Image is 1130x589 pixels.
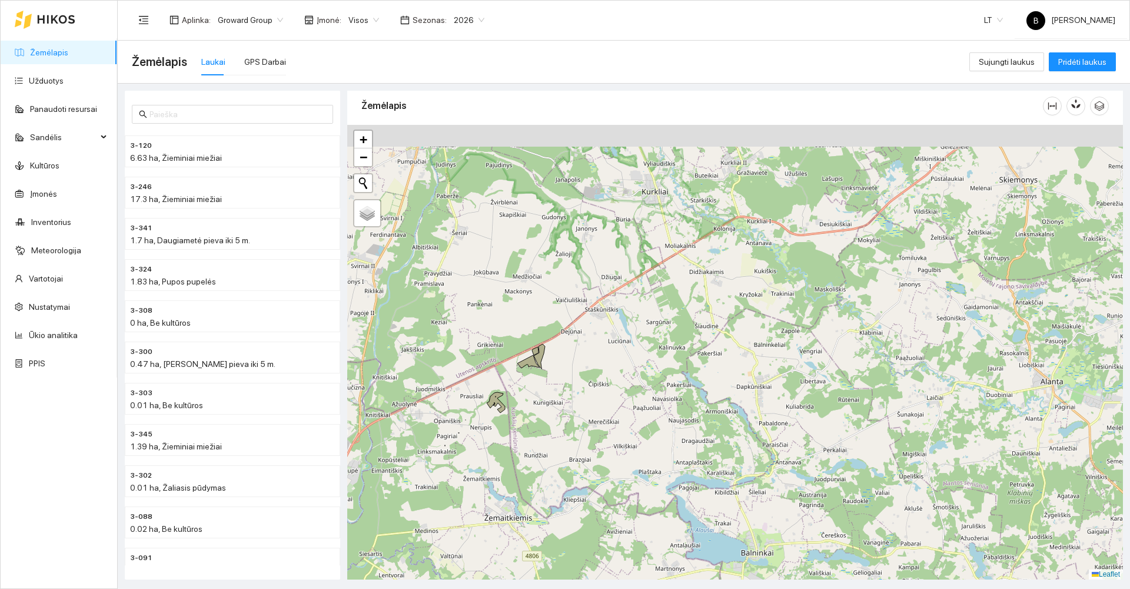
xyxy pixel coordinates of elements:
span: 3-324 [130,264,152,275]
span: Pridėti laukus [1058,55,1106,68]
a: Užduotys [29,76,64,85]
span: 3-308 [130,305,152,316]
a: Ūkio analitika [29,330,78,340]
a: Zoom in [354,131,372,148]
a: Inventorius [31,217,71,227]
span: menu-fold [138,15,149,25]
span: 1.7 ha, Daugiametė pieva iki 5 m. [130,236,250,245]
a: Pridėti laukus [1049,57,1116,67]
span: 0.47 ha, [PERSON_NAME] pieva iki 5 m. [130,359,275,369]
div: GPS Darbai [244,55,286,68]
span: 1.39 ha, Žieminiai miežiai [130,442,222,451]
span: 0.01 ha, Žaliasis pūdymas [130,483,226,492]
a: PPIS [29,359,45,368]
span: shop [304,15,314,25]
span: 0 ha, Be kultūros [130,318,191,327]
span: Žemėlapis [132,52,187,71]
span: LT [984,11,1003,29]
span: Sandėlis [30,125,97,149]
a: Layers [354,200,380,226]
button: Sujungti laukus [969,52,1044,71]
input: Paieška [149,108,326,121]
a: Įmonės [30,189,57,198]
span: Aplinka : [182,14,211,27]
a: Vartotojai [29,274,63,283]
span: Groward Group [218,11,283,29]
span: − [360,150,367,164]
a: Meteorologija [31,246,81,255]
span: + [360,132,367,147]
span: 6.63 ha, Žieminiai miežiai [130,153,222,163]
span: column-width [1043,101,1061,111]
span: Įmonė : [317,14,341,27]
span: 0.02 ha, Be kultūros [130,524,202,534]
span: Sujungti laukus [979,55,1035,68]
span: 0.01 ha, Be kultūros [130,401,203,410]
span: 2026 [454,11,484,29]
span: calendar [400,15,410,25]
span: search [139,110,147,118]
span: 3-091 [130,552,152,564]
span: 3-246 [130,181,152,193]
button: Initiate a new search [354,174,372,192]
span: 3-300 [130,346,152,358]
a: Sujungti laukus [969,57,1044,67]
button: Pridėti laukus [1049,52,1116,71]
a: Zoom out [354,148,372,166]
button: column-width [1043,97,1062,115]
span: Visos [348,11,379,29]
div: Laukai [201,55,225,68]
span: 3-345 [130,429,152,440]
button: menu-fold [132,8,155,32]
a: Leaflet [1092,570,1120,578]
a: Panaudoti resursai [30,104,97,114]
span: 17.3 ha, Žieminiai miežiai [130,194,222,204]
a: Žemėlapis [30,48,68,57]
span: 3-302 [130,470,152,481]
span: layout [169,15,179,25]
span: 3-120 [130,140,152,151]
a: Nustatymai [29,302,70,312]
span: 3-341 [130,223,152,234]
span: B [1033,11,1039,30]
span: 3-303 [130,388,152,399]
span: [PERSON_NAME] [1026,15,1115,25]
span: 1.83 ha, Pupos pupelės [130,277,216,286]
a: Kultūros [30,161,59,170]
span: Sezonas : [413,14,447,27]
div: Žemėlapis [361,89,1043,123]
span: 3-088 [130,511,152,522]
